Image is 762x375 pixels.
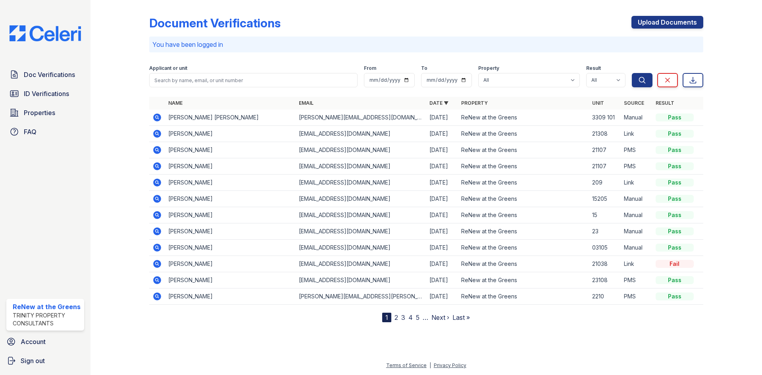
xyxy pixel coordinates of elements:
[458,288,589,305] td: ReNew at the Greens
[426,256,458,272] td: [DATE]
[165,142,296,158] td: [PERSON_NAME]
[458,175,589,191] td: ReNew at the Greens
[426,126,458,142] td: [DATE]
[6,105,84,121] a: Properties
[656,276,694,284] div: Pass
[416,313,419,321] a: 5
[621,142,652,158] td: PMS
[165,175,296,191] td: [PERSON_NAME]
[6,67,84,83] a: Doc Verifications
[165,288,296,305] td: [PERSON_NAME]
[621,191,652,207] td: Manual
[621,272,652,288] td: PMS
[299,100,314,106] a: Email
[589,142,621,158] td: 21107
[621,110,652,126] td: Manual
[408,313,413,321] a: 4
[458,240,589,256] td: ReNew at the Greens
[296,110,426,126] td: [PERSON_NAME][EMAIL_ADDRESS][DOMAIN_NAME]
[656,100,674,106] a: Result
[631,16,703,29] a: Upload Documents
[589,288,621,305] td: 2210
[296,207,426,223] td: [EMAIL_ADDRESS][DOMAIN_NAME]
[296,126,426,142] td: [EMAIL_ADDRESS][DOMAIN_NAME]
[421,65,427,71] label: To
[6,124,84,140] a: FAQ
[589,191,621,207] td: 15205
[296,142,426,158] td: [EMAIL_ADDRESS][DOMAIN_NAME]
[3,353,87,369] a: Sign out
[656,260,694,268] div: Fail
[165,223,296,240] td: [PERSON_NAME]
[589,175,621,191] td: 209
[589,272,621,288] td: 23108
[21,337,46,346] span: Account
[426,288,458,305] td: [DATE]
[458,126,589,142] td: ReNew at the Greens
[426,158,458,175] td: [DATE]
[426,191,458,207] td: [DATE]
[165,110,296,126] td: [PERSON_NAME] [PERSON_NAME]
[656,146,694,154] div: Pass
[621,288,652,305] td: PMS
[364,65,376,71] label: From
[589,223,621,240] td: 23
[296,256,426,272] td: [EMAIL_ADDRESS][DOMAIN_NAME]
[401,313,405,321] a: 3
[586,65,601,71] label: Result
[656,227,694,235] div: Pass
[165,240,296,256] td: [PERSON_NAME]
[426,175,458,191] td: [DATE]
[426,110,458,126] td: [DATE]
[656,292,694,300] div: Pass
[458,272,589,288] td: ReNew at the Greens
[24,70,75,79] span: Doc Verifications
[296,158,426,175] td: [EMAIL_ADDRESS][DOMAIN_NAME]
[458,207,589,223] td: ReNew at the Greens
[656,179,694,187] div: Pass
[382,313,391,322] div: 1
[386,362,427,368] a: Terms of Service
[426,223,458,240] td: [DATE]
[656,195,694,203] div: Pass
[589,110,621,126] td: 3309 101
[168,100,183,106] a: Name
[656,130,694,138] div: Pass
[13,312,81,327] div: Trinity Property Consultants
[426,142,458,158] td: [DATE]
[24,127,37,137] span: FAQ
[592,100,604,106] a: Unit
[458,110,589,126] td: ReNew at the Greens
[624,100,644,106] a: Source
[461,100,488,106] a: Property
[621,175,652,191] td: Link
[621,158,652,175] td: PMS
[149,16,281,30] div: Document Verifications
[149,65,187,71] label: Applicant or unit
[458,256,589,272] td: ReNew at the Greens
[589,240,621,256] td: 03105
[152,40,700,49] p: You have been logged in
[458,223,589,240] td: ReNew at the Greens
[458,191,589,207] td: ReNew at the Greens
[431,313,449,321] a: Next ›
[452,313,470,321] a: Last »
[656,244,694,252] div: Pass
[296,175,426,191] td: [EMAIL_ADDRESS][DOMAIN_NAME]
[656,162,694,170] div: Pass
[6,86,84,102] a: ID Verifications
[394,313,398,321] a: 2
[24,89,69,98] span: ID Verifications
[429,100,448,106] a: Date ▼
[165,207,296,223] td: [PERSON_NAME]
[423,313,428,322] span: …
[478,65,499,71] label: Property
[165,126,296,142] td: [PERSON_NAME]
[3,334,87,350] a: Account
[656,211,694,219] div: Pass
[24,108,55,117] span: Properties
[426,240,458,256] td: [DATE]
[429,362,431,368] div: |
[3,25,87,41] img: CE_Logo_Blue-a8612792a0a2168367f1c8372b55b34899dd931a85d93a1a3d3e32e68fde9ad4.png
